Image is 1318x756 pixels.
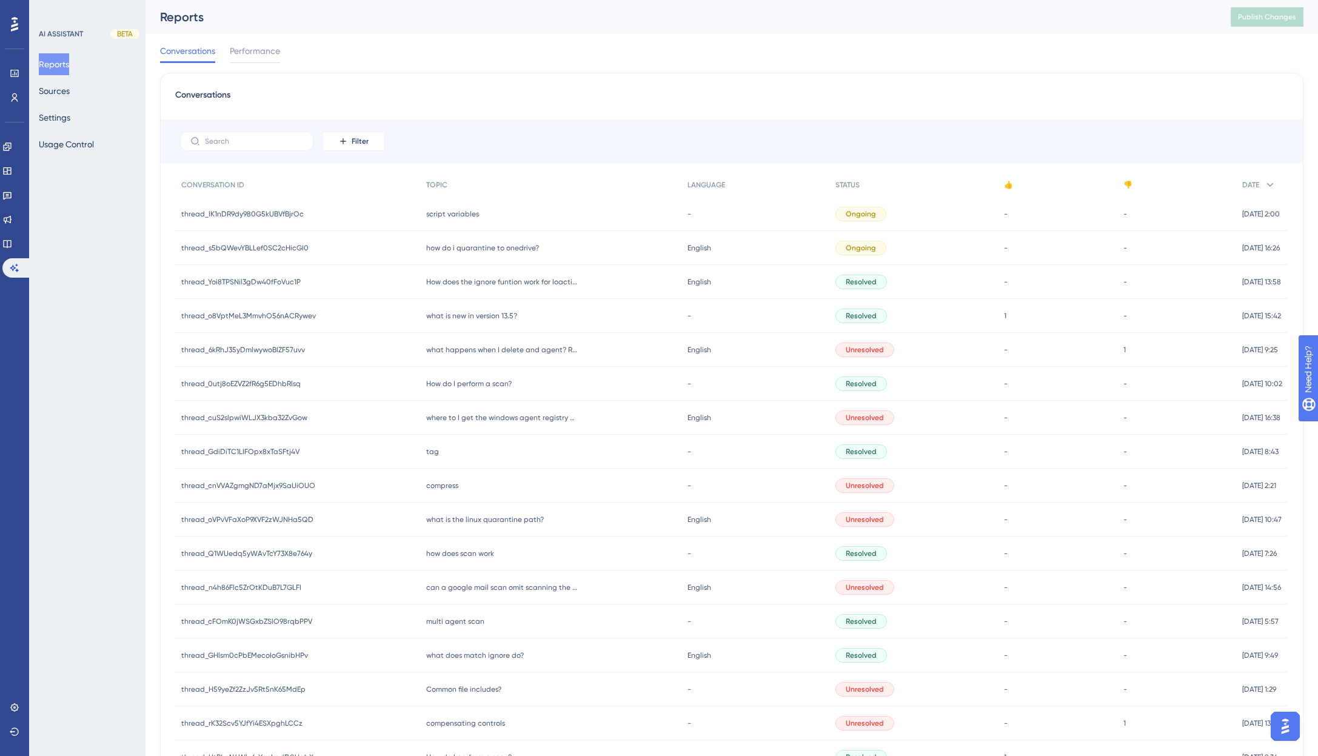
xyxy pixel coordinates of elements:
span: thread_cFOmK0jWSGxbZSlO98rqbPPV [181,617,312,626]
span: Unresolved [846,684,884,694]
span: - [1123,583,1127,592]
span: - [1123,209,1127,219]
span: - [1004,617,1008,626]
span: thread_cuS2slpwiWLJX3kba32ZvGow [181,413,307,423]
span: 1 [1123,718,1126,728]
span: how do i quarantine to onedrive? [426,243,539,253]
span: Resolved [846,549,877,558]
span: thread_Yoi8TPSNil3gDw40fFoVuc1P [181,277,301,287]
span: [DATE] 10:47 [1242,515,1282,524]
span: 1 [1004,311,1006,321]
span: can a google mail scan omit scanning the trash folder? [426,583,578,592]
span: Unresolved [846,583,884,592]
span: thread_rK32Scv5YJfYi4ESXpghLCCz [181,718,303,728]
button: Sources [39,80,70,102]
span: - [1004,209,1008,219]
span: CONVERSATION ID [181,180,244,190]
span: what is new in version 13.5? [426,311,517,321]
span: Ongoing [846,243,876,253]
span: Unresolved [846,515,884,524]
span: - [687,311,691,321]
span: thread_s5bQWevYBLLef0SC2cHicGI0 [181,243,309,253]
span: tag [426,447,439,457]
span: - [1123,549,1127,558]
input: Search [205,137,303,146]
span: thread_cnVVAZgmgND7aMjx9SaUiOUO [181,481,315,490]
button: Filter [323,132,384,151]
span: - [1123,243,1127,253]
span: - [687,684,691,694]
span: LANGUAGE [687,180,725,190]
span: [DATE] 15:42 [1242,311,1281,321]
span: - [1123,379,1127,389]
span: - [1123,311,1127,321]
span: thread_GdiDiTC1LIFOpx8xTaSFtj4V [181,447,299,457]
span: [DATE] 14:56 [1242,583,1281,592]
span: thread_H59yeZf2ZzJv5Rt5nK65MdEp [181,684,306,694]
span: - [1004,549,1008,558]
div: Reports [160,8,1200,25]
span: Resolved [846,311,877,321]
span: what does match ignore do? [426,651,524,660]
span: Resolved [846,277,877,287]
span: script variables [426,209,479,219]
span: - [1123,617,1127,626]
button: Reports [39,53,69,75]
span: thread_n4h86Flc5ZrOtKDuB7L7GLFI [181,583,301,592]
span: - [1004,447,1008,457]
span: Unresolved [846,413,884,423]
button: Settings [39,107,70,129]
span: - [687,549,691,558]
span: Need Help? [28,3,76,18]
span: English [687,345,711,355]
span: thread_6kRhJ35yDmlwywoBIZF57uvv [181,345,305,355]
span: English [687,515,711,524]
span: 👍 [1004,180,1013,190]
iframe: UserGuiding AI Assistant Launcher [1267,708,1303,744]
span: - [1123,684,1127,694]
span: Common file includes? [426,684,501,694]
span: - [1004,583,1008,592]
span: English [687,651,711,660]
span: - [1004,277,1008,287]
span: what is the linux quarantine path? [426,515,544,524]
span: - [1123,277,1127,287]
button: Usage Control [39,133,94,155]
span: Performance [230,44,280,58]
span: - [687,209,691,219]
span: multi agent scan [426,617,484,626]
span: - [1004,515,1008,524]
span: [DATE] 10:02 [1242,379,1282,389]
span: - [1004,481,1008,490]
span: - [1123,481,1127,490]
span: [DATE] 7:26 [1242,549,1277,558]
span: thread_GHlsm0cPbEMecoIoGsnibHPv [181,651,308,660]
span: - [687,379,691,389]
span: English [687,277,711,287]
span: Publish Changes [1238,12,1296,22]
span: Unresolved [846,345,884,355]
span: how does scan work [426,549,494,558]
span: TOPIC [426,180,447,190]
span: STATUS [835,180,860,190]
span: [DATE] 8:43 [1242,447,1279,457]
span: Ongoing [846,209,876,219]
span: [DATE] 16:38 [1242,413,1280,423]
span: 1 [1123,345,1126,355]
span: 👎 [1123,180,1132,190]
span: - [1123,651,1127,660]
span: [DATE] 5:57 [1242,617,1279,626]
span: thread_0utj8oEZVZ2fR6g5EDhbRlsq [181,379,301,389]
span: Resolved [846,379,877,389]
span: How do I perform a scan? [426,379,512,389]
span: - [687,481,691,490]
span: [DATE] 2:00 [1242,209,1280,219]
span: compensating controls [426,718,505,728]
span: - [1004,684,1008,694]
span: - [687,718,691,728]
div: BETA [110,29,139,39]
span: Resolved [846,447,877,457]
span: - [687,617,691,626]
span: English [687,413,711,423]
